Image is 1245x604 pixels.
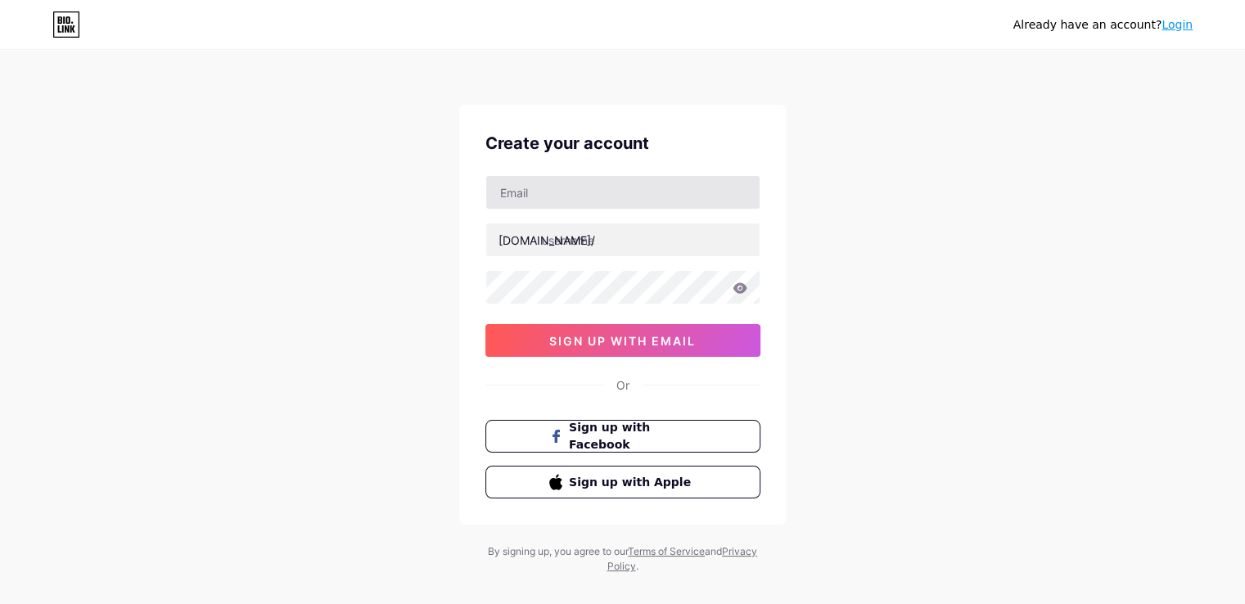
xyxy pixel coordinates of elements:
[498,232,595,249] div: [DOMAIN_NAME]/
[628,545,705,557] a: Terms of Service
[549,334,696,348] span: sign up with email
[486,176,760,209] input: Email
[485,466,760,498] button: Sign up with Apple
[484,544,762,574] div: By signing up, you agree to our and .
[569,474,696,491] span: Sign up with Apple
[569,419,696,453] span: Sign up with Facebook
[1162,18,1193,31] a: Login
[485,131,760,156] div: Create your account
[616,376,629,394] div: Or
[485,324,760,357] button: sign up with email
[1013,16,1193,34] div: Already have an account?
[485,420,760,453] button: Sign up with Facebook
[486,223,760,256] input: username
